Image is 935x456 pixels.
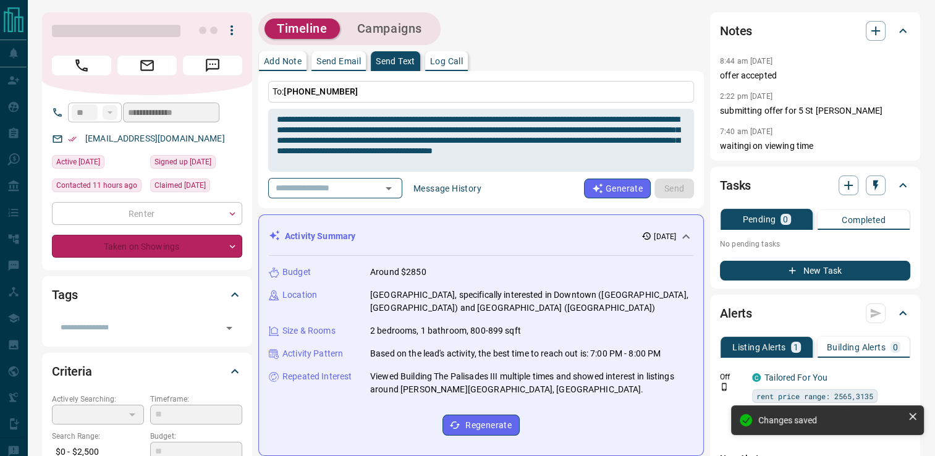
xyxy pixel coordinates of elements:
[720,21,752,41] h2: Notes
[720,261,910,281] button: New Task
[52,56,111,75] span: Call
[720,127,772,136] p: 7:40 am [DATE]
[264,57,302,65] p: Add Note
[52,431,144,442] p: Search Range:
[654,231,676,242] p: [DATE]
[406,179,489,198] button: Message History
[370,266,426,279] p: Around $2850
[720,235,910,253] p: No pending tasks
[720,16,910,46] div: Notes
[720,92,772,101] p: 2:22 pm [DATE]
[732,343,786,352] p: Listing Alerts
[264,19,340,39] button: Timeline
[52,179,144,196] div: Mon Aug 11 2025
[720,104,910,117] p: submitting offer for 5 St [PERSON_NAME]
[56,156,100,168] span: Active [DATE]
[584,179,651,198] button: Generate
[150,431,242,442] p: Budget:
[85,133,225,143] a: [EMAIL_ADDRESS][DOMAIN_NAME]
[316,57,361,65] p: Send Email
[720,371,745,382] p: Off
[842,216,886,224] p: Completed
[221,319,238,337] button: Open
[52,235,242,258] div: Taken on Showings
[720,298,910,328] div: Alerts
[720,57,772,65] p: 8:44 am [DATE]
[150,179,242,196] div: Wed Jul 30 2025
[154,156,211,168] span: Signed up [DATE]
[150,155,242,172] div: Thu Nov 03 2022
[52,285,77,305] h2: Tags
[370,324,521,337] p: 2 bedrooms, 1 bathroom, 800-899 sqft
[793,343,798,352] p: 1
[720,69,910,82] p: offer accepted
[282,289,317,302] p: Location
[52,394,144,405] p: Actively Searching:
[282,266,311,279] p: Budget
[183,56,242,75] span: Message
[720,382,729,391] svg: Push Notification Only
[783,215,788,224] p: 0
[370,370,693,396] p: Viewed Building The Palisades III multiple times and showed interest in listings around [PERSON_N...
[154,179,206,192] span: Claimed [DATE]
[52,280,242,310] div: Tags
[56,179,137,192] span: Contacted 11 hours ago
[117,56,177,75] span: Email
[720,171,910,200] div: Tasks
[376,57,415,65] p: Send Text
[370,289,693,315] p: [GEOGRAPHIC_DATA], specifically interested in Downtown ([GEOGRAPHIC_DATA], [GEOGRAPHIC_DATA]) and...
[282,370,352,383] p: Repeated Interest
[893,343,898,352] p: 0
[742,215,776,224] p: Pending
[756,390,873,402] span: rent price range: 2565,3135
[52,202,242,225] div: Renter
[442,415,520,436] button: Regenerate
[380,180,397,197] button: Open
[269,225,693,248] div: Activity Summary[DATE]
[764,373,827,382] a: Tailored For You
[758,415,903,425] div: Changes saved
[68,135,77,143] svg: Email Verified
[430,57,463,65] p: Log Call
[370,347,661,360] p: Based on the lead's activity, the best time to reach out is: 7:00 PM - 8:00 PM
[752,373,761,382] div: condos.ca
[52,361,92,381] h2: Criteria
[827,343,886,352] p: Building Alerts
[285,230,355,243] p: Activity Summary
[284,87,358,96] span: [PHONE_NUMBER]
[282,324,336,337] p: Size & Rooms
[52,155,144,172] div: Sat Aug 09 2025
[720,140,910,153] p: waitingi on viewing time
[345,19,434,39] button: Campaigns
[282,347,343,360] p: Activity Pattern
[720,175,751,195] h2: Tasks
[720,303,752,323] h2: Alerts
[150,394,242,405] p: Timeframe:
[268,81,694,103] p: To:
[52,357,242,386] div: Criteria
